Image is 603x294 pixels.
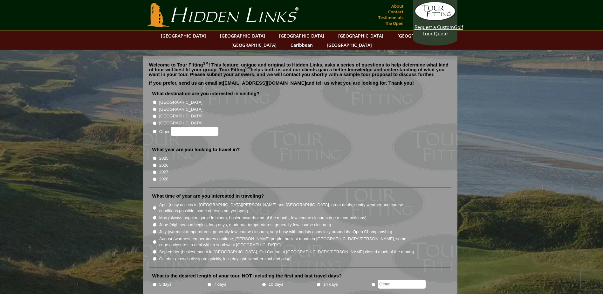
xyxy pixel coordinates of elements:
label: [GEOGRAPHIC_DATA] [159,113,202,119]
label: July (warmest temperatures, generally few course closures, very busy with tourists especially aro... [159,229,392,235]
label: September (busiest month in [GEOGRAPHIC_DATA], Old Course at [GEOGRAPHIC_DATA][PERSON_NAME] close... [159,249,414,255]
label: [GEOGRAPHIC_DATA] [159,99,202,106]
label: August (warmest temperatures continue, [PERSON_NAME] purple, busiest month in [GEOGRAPHIC_DATA][P... [159,236,415,248]
a: [GEOGRAPHIC_DATA] [158,31,209,40]
label: 7 days [214,281,226,288]
a: [GEOGRAPHIC_DATA] [228,40,280,50]
label: 10 days [269,281,283,288]
sup: SM [245,66,251,70]
sup: SM [203,61,209,65]
label: Other: [159,127,218,136]
a: [GEOGRAPHIC_DATA] [324,40,375,50]
label: 5 days [159,281,172,288]
label: 14 days [323,281,338,288]
p: Welcome to Tour Fitting ! This feature, unique and original to Hidden Links, asks a series of que... [149,62,451,77]
label: June (high season begins, long days, moderate temperatures, generally few course closures) [159,222,331,228]
a: [GEOGRAPHIC_DATA] [394,31,446,40]
label: 2027 [159,169,168,175]
a: [EMAIL_ADDRESS][DOMAIN_NAME] [223,80,306,86]
label: October (crowds dissipate quickly, less daylight, weather cool and crisp) [159,256,292,262]
label: What year are you looking to travel in? [152,146,240,153]
a: The Open [383,19,405,28]
label: What destination are you interested in visiting? [152,90,260,97]
a: About [390,2,405,10]
a: Caribbean [287,40,316,50]
label: April (easy access to [GEOGRAPHIC_DATA][PERSON_NAME] and [GEOGRAPHIC_DATA], great deals, spotty w... [159,202,415,214]
a: Request a CustomGolf Tour Quote [415,2,456,37]
input: Other: [171,127,218,136]
label: [GEOGRAPHIC_DATA] [159,120,202,126]
a: [GEOGRAPHIC_DATA] [217,31,268,40]
label: [GEOGRAPHIC_DATA] [159,106,202,113]
label: May (always popular, gorse in bloom, busier towards end of the month, few course closures due to ... [159,215,367,221]
a: [GEOGRAPHIC_DATA] [335,31,387,40]
a: Testimonials [377,13,405,22]
label: What is the desired length of your tour, NOT including the first and last travel days? [152,273,342,279]
p: If you prefer, send us an email at and tell us what you are looking for. Thank you! [149,80,451,90]
label: 2028 [159,176,168,182]
label: 2026 [159,162,168,169]
input: Other [378,280,426,289]
a: Contact [387,7,405,16]
span: Request a Custom [415,24,454,30]
label: 2025 [159,155,168,162]
a: [GEOGRAPHIC_DATA] [276,31,327,40]
label: What time of year are you interested in traveling? [152,193,264,199]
